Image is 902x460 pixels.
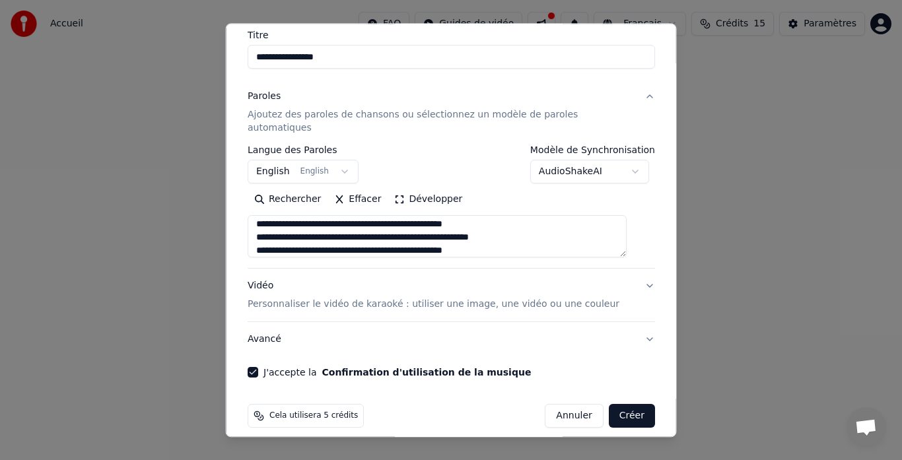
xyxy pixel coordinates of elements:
button: Développer [388,189,469,211]
div: Vidéo [248,280,619,312]
button: VidéoPersonnaliser le vidéo de karaoké : utiliser une image, une vidéo ou une couleur [248,269,655,322]
label: Langue des Paroles [248,146,359,155]
button: J'accepte la [322,368,531,378]
p: Ajoutez des paroles de chansons ou sélectionnez un modèle de paroles automatiques [248,109,634,135]
button: Effacer [328,189,388,211]
div: Paroles [248,90,281,104]
button: Annuler [545,405,603,428]
label: J'accepte la [263,368,531,378]
span: Cela utilisera 5 crédits [269,411,358,422]
label: Modèle de Synchronisation [530,146,654,155]
button: ParolesAjoutez des paroles de chansons ou sélectionnez un modèle de paroles automatiques [248,80,655,146]
button: Rechercher [248,189,328,211]
button: Créer [608,405,654,428]
label: Titre [248,31,655,40]
div: ParolesAjoutez des paroles de chansons ou sélectionnez un modèle de paroles automatiques [248,146,655,269]
p: Personnaliser le vidéo de karaoké : utiliser une image, une vidéo ou une couleur [248,298,619,312]
button: Avancé [248,323,655,357]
